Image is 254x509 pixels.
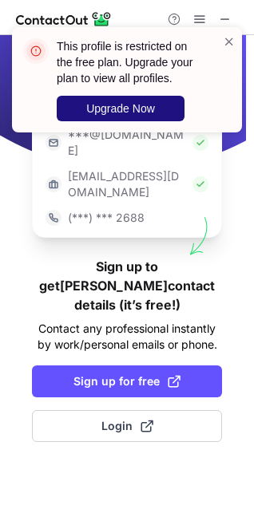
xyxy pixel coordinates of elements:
[46,210,62,226] img: https://contactout.com/extension/app/static/media/login-phone-icon.bacfcb865e29de816d437549d7f4cb...
[32,410,222,442] button: Login
[192,176,208,192] img: Check Icon
[32,321,222,353] p: Contact any professional instantly by work/personal emails or phone.
[57,96,185,121] button: Upgrade Now
[57,38,204,86] header: This profile is restricted on the free plan. Upgrade your plan to view all profiles.
[32,365,222,397] button: Sign up for free
[16,10,112,29] img: ContactOut v5.3.10
[86,102,155,115] span: Upgrade Now
[23,38,49,64] img: error
[46,176,62,192] img: https://contactout.com/extension/app/static/media/login-work-icon.638a5007170bc45168077fde17b29a1...
[101,418,153,434] span: Login
[32,257,222,314] h1: Sign up to get [PERSON_NAME] contact details (it’s free!)
[68,168,186,200] p: [EMAIL_ADDRESS][DOMAIN_NAME]
[73,373,181,389] span: Sign up for free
